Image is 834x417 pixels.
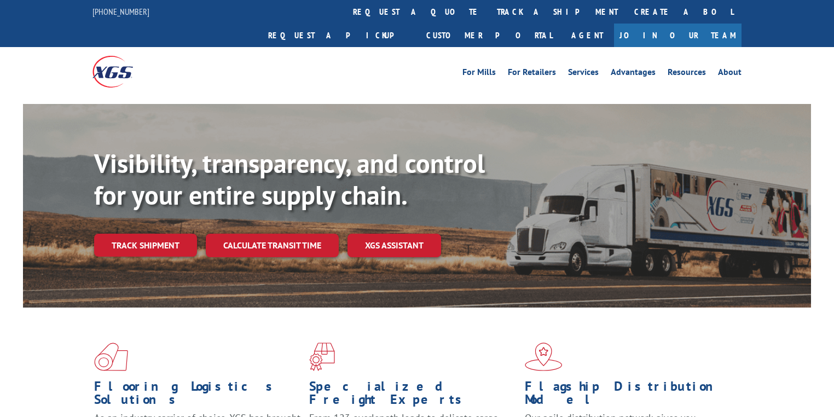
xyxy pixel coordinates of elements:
[718,68,742,80] a: About
[614,24,742,47] a: Join Our Team
[668,68,706,80] a: Resources
[560,24,614,47] a: Agent
[309,380,516,412] h1: Specialized Freight Experts
[568,68,599,80] a: Services
[525,343,563,371] img: xgs-icon-flagship-distribution-model-red
[347,234,441,257] a: XGS ASSISTANT
[206,234,339,257] a: Calculate transit time
[94,343,128,371] img: xgs-icon-total-supply-chain-intelligence-red
[94,234,197,257] a: Track shipment
[462,68,496,80] a: For Mills
[260,24,418,47] a: Request a pickup
[611,68,656,80] a: Advantages
[92,6,149,17] a: [PHONE_NUMBER]
[508,68,556,80] a: For Retailers
[94,380,301,412] h1: Flooring Logistics Solutions
[525,380,732,412] h1: Flagship Distribution Model
[94,146,485,212] b: Visibility, transparency, and control for your entire supply chain.
[309,343,335,371] img: xgs-icon-focused-on-flooring-red
[418,24,560,47] a: Customer Portal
